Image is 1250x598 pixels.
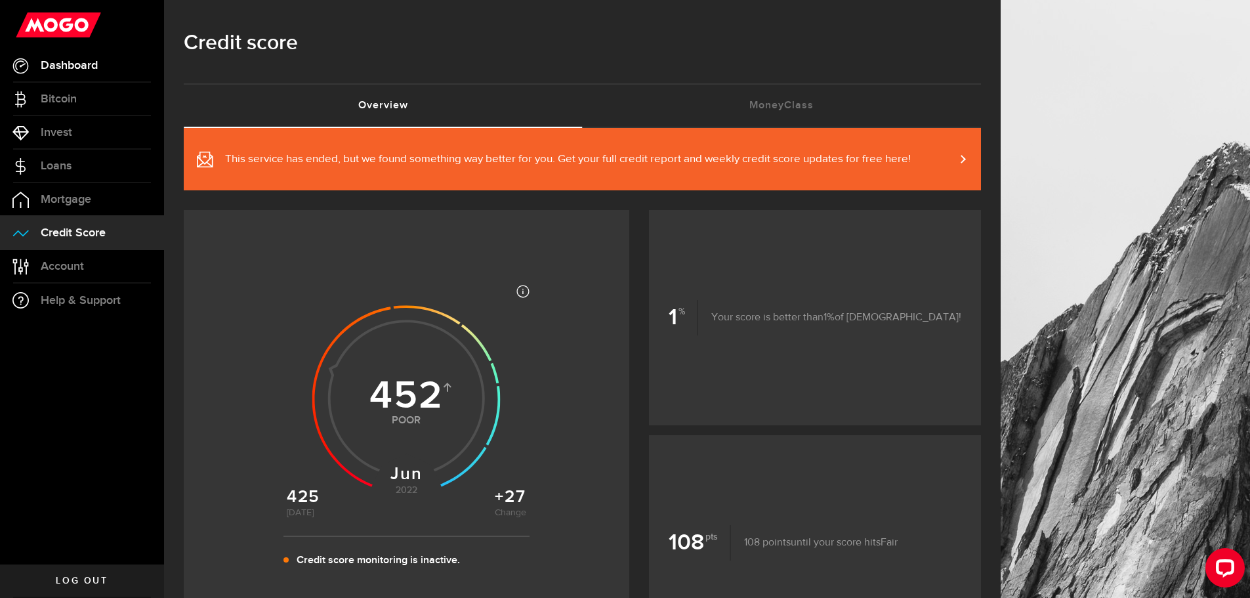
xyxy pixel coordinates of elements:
span: Loans [41,160,72,172]
span: Account [41,261,84,272]
span: Credit Score [41,227,106,239]
span: Bitcoin [41,93,77,105]
iframe: LiveChat chat widget [1195,543,1250,598]
ul: Tabs Navigation [184,83,981,128]
span: Invest [41,127,72,139]
span: 1 [823,312,835,323]
h1: Credit score [184,26,981,60]
span: Mortgage [41,194,91,205]
span: Log out [56,576,108,586]
span: Dashboard [41,60,98,72]
b: 108 [669,525,731,561]
a: Overview [184,85,583,127]
p: Credit score monitoring is inactive. [297,553,460,568]
span: Fair [881,538,898,548]
p: Your score is better than of [DEMOGRAPHIC_DATA]! [698,310,961,326]
b: 1 [669,300,698,335]
a: This service has ended, but we found something way better for you. Get your full credit report an... [184,128,981,190]
span: This service has ended, but we found something way better for you. Get your full credit report an... [225,152,911,167]
p: until your score hits [731,535,898,551]
span: 108 points [744,538,791,548]
span: Help & Support [41,295,121,307]
a: MoneyClass [583,85,982,127]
